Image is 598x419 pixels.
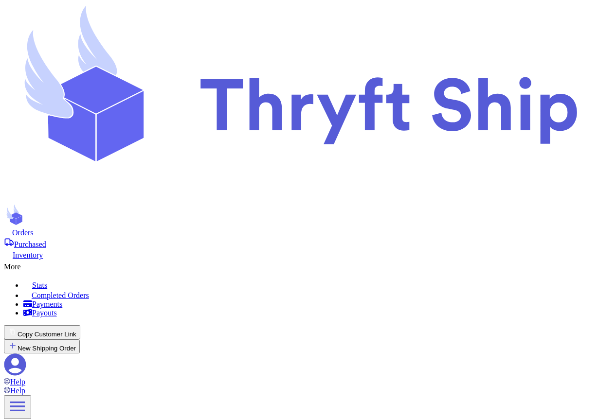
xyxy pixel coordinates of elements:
span: Completed Orders [32,291,89,299]
a: Completed Orders [23,290,594,300]
a: Payouts [23,309,594,317]
a: Inventory [4,249,594,260]
button: Copy Customer Link [4,325,80,339]
span: Help [10,386,25,395]
span: Payments [32,300,62,308]
span: Help [10,378,25,386]
span: Inventory [13,251,43,259]
div: More [4,260,594,271]
span: Payouts [32,309,57,317]
a: Help [4,378,25,386]
span: Orders [12,228,34,237]
a: Help [4,386,25,395]
span: Stats [32,281,47,289]
span: Purchased [14,240,46,248]
a: Orders [4,227,594,237]
a: Payments [23,300,594,309]
button: New Shipping Order [4,339,80,353]
a: Purchased [4,237,594,249]
a: Stats [23,279,594,290]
